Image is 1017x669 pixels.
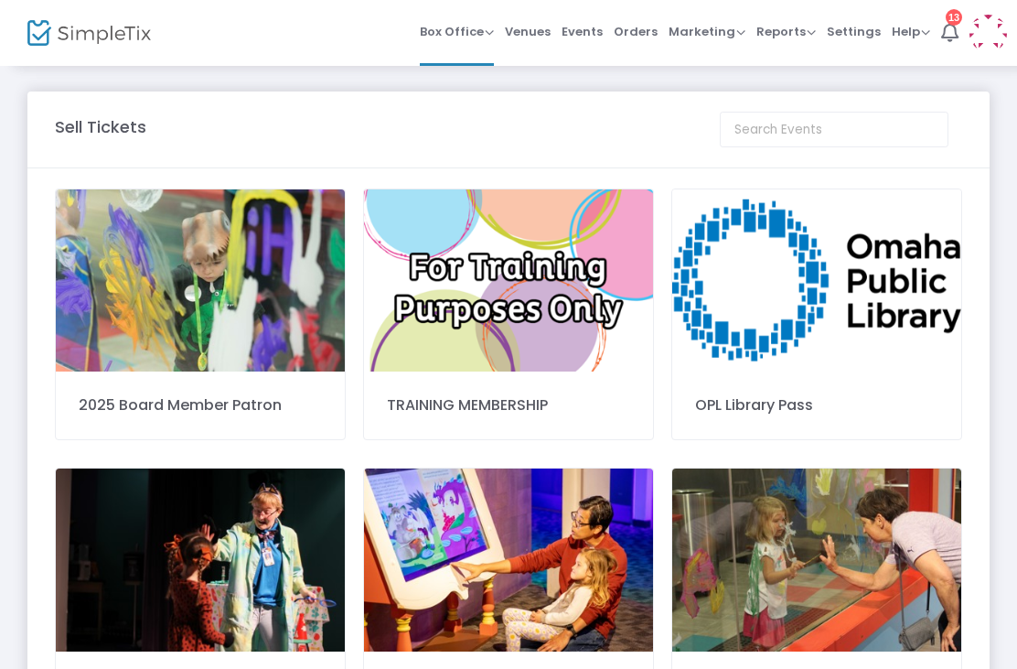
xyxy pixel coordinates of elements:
span: Orders [614,8,658,55]
img: 6387341677330307622L2A1467.jpg [364,469,653,651]
div: 13 [946,9,962,26]
span: Settings [827,8,881,55]
img: IMG0260.jpg [56,469,345,651]
div: TRAINING MEMBERSHIP [387,394,630,416]
span: Events [562,8,603,55]
div: 2025 Board Member Patron [79,394,322,416]
img: 638734169949176020IMG7644.JPG [672,469,961,651]
div: OPL Library Pass [695,394,938,416]
img: YouTubeChannelArtcopy2.png [364,189,653,372]
span: Box Office [420,23,494,40]
span: Help [892,23,930,40]
m-panel-title: Sell Tickets [55,114,146,139]
span: Venues [505,8,551,55]
img: 20170527OCMB9426.jpg [56,189,345,372]
input: Search Events [720,112,948,147]
img: 638731594419354411logo.png [672,189,961,372]
span: Reports [756,23,816,40]
span: Marketing [669,23,745,40]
